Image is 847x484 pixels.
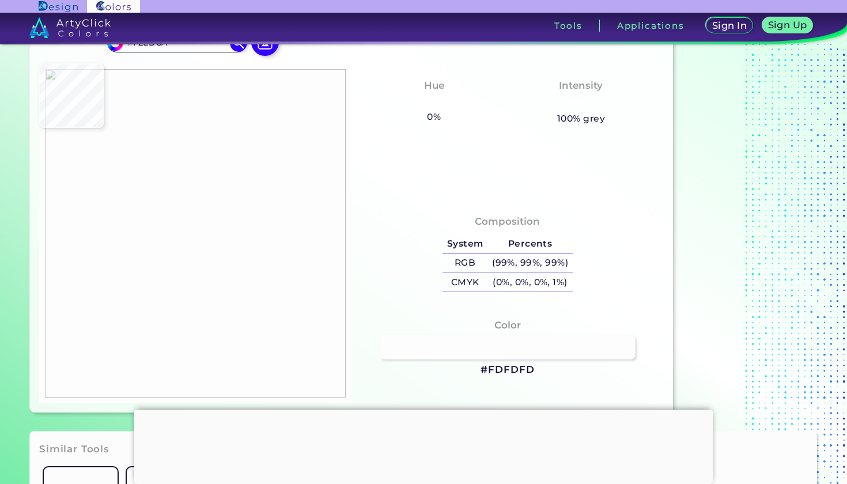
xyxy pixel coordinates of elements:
[415,96,453,109] h3: None
[39,1,77,12] img: ArtyClick Design logo
[487,235,572,254] h5: Percents
[557,111,605,126] h5: 100% grey
[443,273,487,292] h5: CMYK
[45,69,346,397] img: 73fc5417-0872-4b45-b4fd-d4a342257544
[443,235,487,254] h5: System
[481,363,534,377] h3: #FDFDFD
[562,96,600,109] h3: None
[708,18,751,33] a: Sign In
[617,21,685,30] h3: Applications
[39,443,109,456] h3: Similar Tools
[714,21,746,30] h5: Sign In
[423,109,445,124] h5: 0%
[424,77,444,94] h4: Hue
[765,18,810,33] a: Sign Up
[770,21,806,29] h5: Sign Up
[475,213,540,230] h4: Composition
[487,273,572,292] h5: (0%, 0%, 0%, 1%)
[554,21,583,30] h3: Tools
[559,77,603,94] h4: Intensity
[487,254,572,273] h5: (99%, 99%, 99%)
[29,17,111,38] img: logo_artyclick_colors_white.svg
[443,254,487,273] h5: RGB
[134,410,713,481] iframe: Advertisement
[494,317,521,334] h4: Color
